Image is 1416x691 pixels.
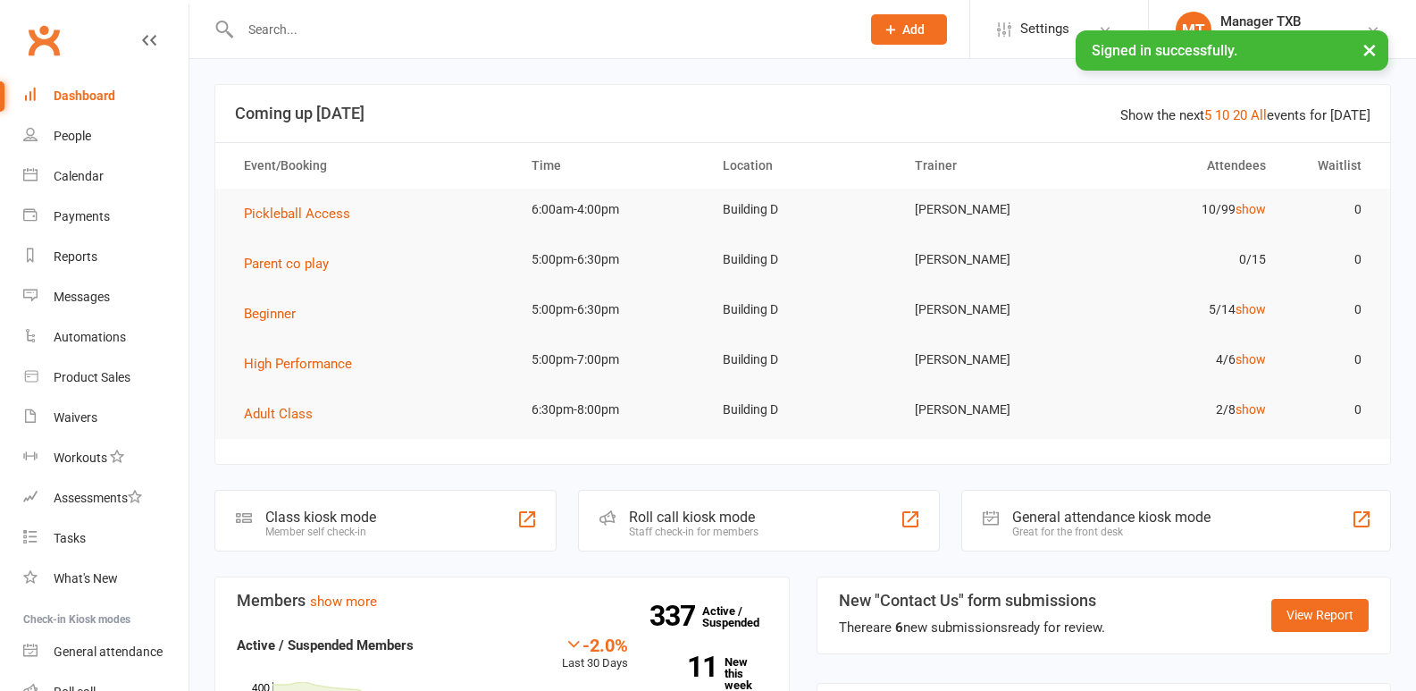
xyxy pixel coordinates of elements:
td: 6:00am-4:00pm [515,189,708,231]
div: Manager TXB [1220,13,1348,29]
div: Assessments [54,491,142,505]
a: show [1236,202,1266,216]
a: Clubworx [21,18,66,63]
td: Building D [707,239,899,281]
a: Dashboard [23,76,189,116]
div: Show the next events for [DATE] [1120,105,1370,126]
span: Add [902,22,925,37]
button: Add [871,14,947,45]
span: Parent co play [244,256,329,272]
div: Last 30 Days [562,635,628,673]
strong: Active / Suspended Members [237,637,414,653]
button: Pickleball Access [244,203,363,224]
h3: Coming up [DATE] [235,105,1370,122]
span: Beginner [244,306,296,322]
div: General attendance [54,645,163,659]
span: Signed in successfully. [1092,42,1237,59]
a: 10 [1215,107,1229,123]
a: Messages [23,277,189,317]
a: Tasks [23,518,189,559]
span: High Performance [244,356,352,372]
div: Calendar [54,169,104,183]
td: 5:00pm-7:00pm [515,339,708,381]
a: show more [310,594,377,610]
td: 5/14 [1090,289,1282,331]
td: [PERSON_NAME] [899,289,1091,331]
div: Messages [54,290,110,304]
td: 0 [1282,289,1378,331]
a: General attendance kiosk mode [23,632,189,672]
div: Automations [54,330,126,344]
th: Location [707,143,899,189]
td: 5:00pm-6:30pm [515,239,708,281]
h3: New "Contact Us" form submissions [839,592,1105,610]
a: show [1236,302,1266,316]
div: -2.0% [562,635,628,654]
td: Building D [707,289,899,331]
a: What's New [23,559,189,599]
td: 0 [1282,389,1378,431]
div: Staff check-in for members [629,526,758,538]
td: [PERSON_NAME] [899,339,1091,381]
div: Waivers [54,410,97,425]
div: Payments [54,209,110,223]
a: View Report [1271,599,1369,631]
div: MT [1176,12,1211,47]
th: Attendees [1090,143,1282,189]
strong: 6 [895,619,903,636]
a: Reports [23,237,189,277]
a: show [1236,402,1266,417]
a: Workouts [23,438,189,478]
div: Tasks [54,531,86,545]
a: Product Sales [23,358,189,398]
th: Event/Booking [228,143,515,189]
div: Reports [54,249,97,264]
span: Settings [1020,9,1069,49]
td: 10/99 [1090,189,1282,231]
div: Class kiosk mode [265,509,376,526]
div: Product Sales [54,370,130,384]
a: Payments [23,197,189,237]
a: People [23,116,189,156]
a: All [1251,107,1267,123]
div: Dashboard [54,88,115,103]
td: Building D [707,389,899,431]
td: 0/15 [1090,239,1282,281]
th: Waitlist [1282,143,1378,189]
a: show [1236,352,1266,367]
div: What's New [54,571,118,586]
td: 0 [1282,339,1378,381]
button: High Performance [244,353,364,375]
td: [PERSON_NAME] [899,189,1091,231]
span: Pickleball Access [244,206,350,222]
input: Search... [235,17,848,42]
a: 20 [1233,107,1247,123]
a: 337Active / Suspended [702,592,781,642]
td: 2/8 [1090,389,1282,431]
td: Building D [707,189,899,231]
a: Automations [23,317,189,358]
a: 5 [1204,107,1211,123]
th: Time [515,143,708,189]
td: [PERSON_NAME] [899,389,1091,431]
td: Building D [707,339,899,381]
strong: 337 [649,603,702,629]
a: 11New this week [655,656,767,691]
div: There are new submissions ready for review. [839,617,1105,638]
div: [US_STATE]-Badminton [1220,29,1348,46]
strong: 11 [655,653,717,680]
button: Adult Class [244,403,325,425]
div: Workouts [54,451,107,465]
button: Beginner [244,303,308,324]
div: Great for the front desk [1012,526,1211,538]
td: 4/6 [1090,339,1282,381]
td: 0 [1282,189,1378,231]
th: Trainer [899,143,1091,189]
div: Member self check-in [265,526,376,538]
h3: Members [237,592,767,610]
div: Roll call kiosk mode [629,509,758,526]
button: Parent co play [244,253,341,274]
a: Assessments [23,478,189,518]
span: Adult Class [244,406,313,422]
a: Waivers [23,398,189,438]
